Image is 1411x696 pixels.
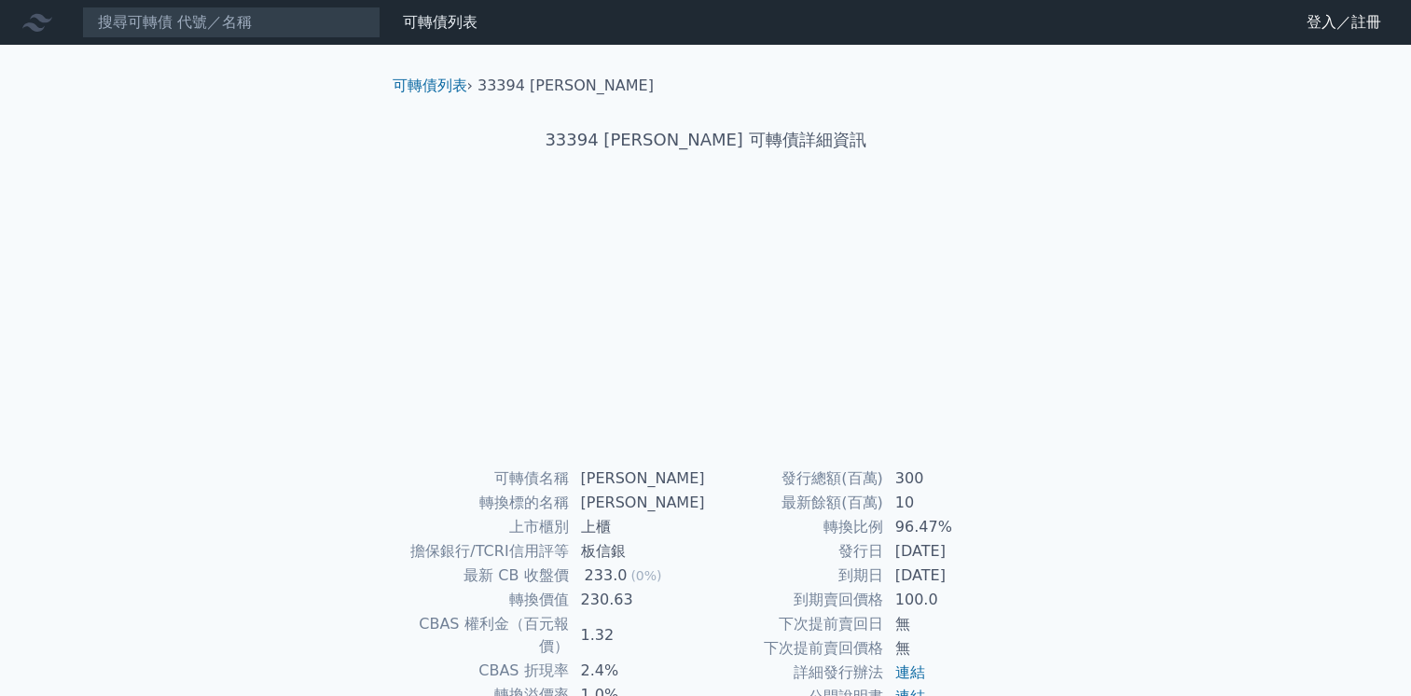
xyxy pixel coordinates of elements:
div: 233.0 [581,564,631,587]
h1: 33394 [PERSON_NAME] 可轉債詳細資訊 [378,127,1034,153]
td: 轉換比例 [706,515,884,539]
td: 上櫃 [570,515,706,539]
span: (0%) [630,568,661,583]
td: 到期賣回價格 [706,588,884,612]
li: › [393,75,473,97]
td: [DATE] [884,564,1012,588]
td: 2.4% [570,659,706,683]
li: 33394 [PERSON_NAME] [477,75,654,97]
td: 下次提前賣回價格 [706,636,884,661]
td: 最新 CB 收盤價 [400,564,570,588]
td: CBAS 折現率 [400,659,570,683]
td: 詳細發行辦法 [706,661,884,685]
td: 無 [884,636,1012,661]
td: 無 [884,612,1012,636]
td: 到期日 [706,564,884,588]
td: [DATE] [884,539,1012,564]
td: 1.32 [570,612,706,659]
a: 可轉債列表 [393,77,467,94]
a: 登入／註冊 [1292,7,1396,37]
td: 轉換價值 [400,588,570,612]
td: 100.0 [884,588,1012,612]
td: 96.47% [884,515,1012,539]
td: 下次提前賣回日 [706,612,884,636]
td: 上市櫃別 [400,515,570,539]
td: 轉換標的名稱 [400,491,570,515]
td: 擔保銀行/TCRI信用評等 [400,539,570,564]
td: 可轉債名稱 [400,466,570,491]
td: 發行日 [706,539,884,564]
td: 最新餘額(百萬) [706,491,884,515]
a: 可轉債列表 [403,13,477,31]
td: 發行總額(百萬) [706,466,884,491]
td: [PERSON_NAME] [570,466,706,491]
td: [PERSON_NAME] [570,491,706,515]
td: 230.63 [570,588,706,612]
a: 連結 [895,663,925,681]
td: 300 [884,466,1012,491]
td: 10 [884,491,1012,515]
td: 板信銀 [570,539,706,564]
input: 搜尋可轉債 代號／名稱 [82,7,380,38]
td: CBAS 權利金（百元報價） [400,612,570,659]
